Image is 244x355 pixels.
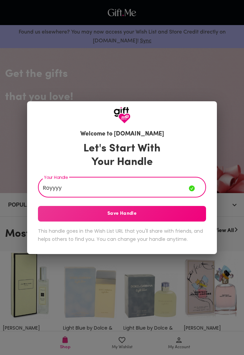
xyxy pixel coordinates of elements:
[38,206,206,222] button: Save Handle
[80,130,164,139] h6: Welcome to [DOMAIN_NAME]
[38,179,189,197] input: Your Handle
[114,107,130,124] img: GiftMe Logo
[75,142,169,169] h3: Let's Start With Your Handle
[38,227,206,244] h6: This handle goes in the Wish List URL that you'll share with friends, and helps others to find yo...
[38,210,206,217] span: Save Handle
